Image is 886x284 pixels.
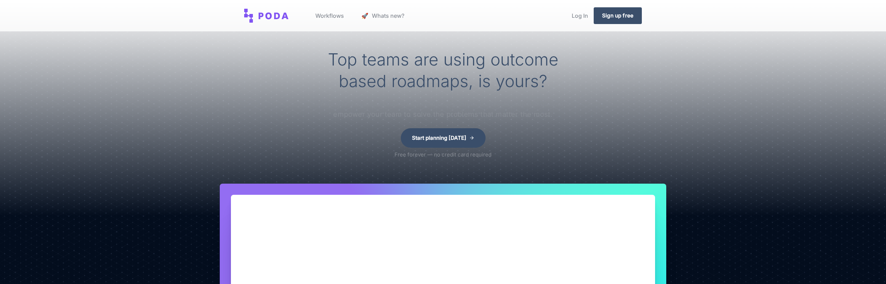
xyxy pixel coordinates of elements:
[303,98,583,120] p: Make the switch to create clarity and alignment between stakeholders and empower your team to sol...
[594,7,642,24] a: Sign up free
[401,128,486,148] a: Start planning [DATE]
[356,2,410,29] a: launch Whats new?
[328,49,558,91] span: Top teams are using outcome based roadmaps, is yours?
[361,10,370,21] span: launch
[244,9,289,23] img: Poda: Opportunity solution trees
[395,151,491,159] p: Free forever — no credit card required
[566,2,594,29] a: Log In
[310,2,350,29] a: Workflows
